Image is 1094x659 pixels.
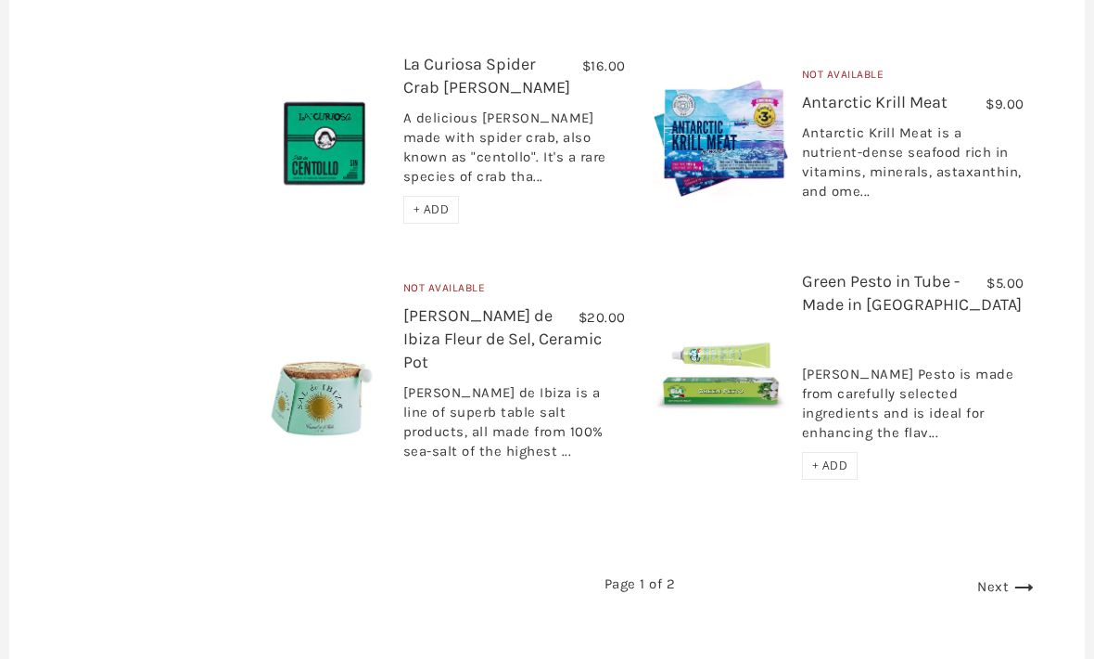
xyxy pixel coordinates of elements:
span: $5.00 [986,275,1024,291]
a: Green Pesto in Tube - Made in [GEOGRAPHIC_DATA] [802,271,1022,315]
a: La Curiosa Spider Crab [PERSON_NAME] [403,54,570,97]
div: + ADD [802,452,859,480]
img: Antarctic Krill Meat [654,80,788,196]
div: [PERSON_NAME] de Ibiza is a line of superb table salt products, all made from 100% sea-salt of th... [403,383,626,471]
img: Sal de Ibiza Fleur de Sel, Ceramic Pot [255,308,389,443]
div: A delicious [PERSON_NAME] made with spider crab, also known as "centollo". It's a rare species of... [403,109,626,196]
span: $9.00 [986,96,1024,112]
a: Next [977,578,1038,595]
span: + ADD [413,201,450,217]
div: [PERSON_NAME] Pesto is made from carefully selected ingredients and is ideal for enhancing the fl... [802,326,1024,452]
div: Not Available [403,279,626,304]
span: $16.00 [582,58,626,74]
div: Antarctic Krill Meat is a nutrient-dense seafood rich in vitamins, minerals, astaxanthin, and ome... [802,123,1024,211]
div: Not Available [802,66,1024,91]
div: + ADD [403,196,460,224]
img: Green Pesto in Tube - Made in Italy [654,308,788,443]
img: La Curiosa Spider Crab Pate [255,71,389,205]
a: Antarctic Krill Meat [802,92,948,112]
span: $20.00 [579,309,626,326]
a: [PERSON_NAME] de Ibiza Fleur de Sel, Ceramic Pot [403,305,602,372]
span: + ADD [812,458,848,473]
span: Page 1 of 2 [604,575,676,592]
